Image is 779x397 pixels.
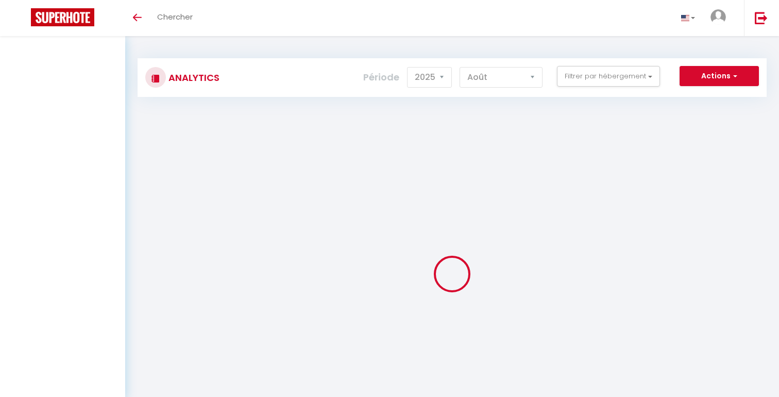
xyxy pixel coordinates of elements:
img: logout [755,11,768,24]
h3: Analytics [166,66,219,89]
label: Période [363,66,399,89]
span: Chercher [157,11,193,22]
button: Actions [680,66,759,87]
img: ... [710,9,726,25]
img: Super Booking [31,8,94,26]
button: Filtrer par hébergement [557,66,660,87]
